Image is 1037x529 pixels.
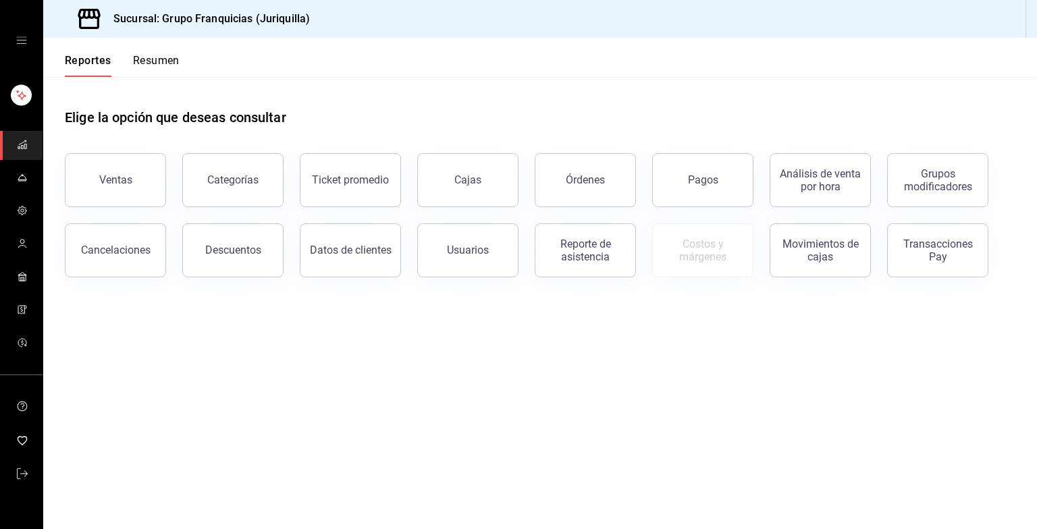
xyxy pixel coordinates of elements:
h3: Sucursal: Grupo Franquicias (Juriquilla) [103,11,310,27]
h1: Elige la opción que deseas consultar [65,107,286,128]
div: Pestañas de navegación [65,54,180,77]
div: Ticket promedio [312,173,389,186]
button: Ticket promedio [300,153,401,207]
div: Descuentos [205,244,261,256]
button: Cancelaciones [65,223,166,277]
button: Usuarios [417,223,518,277]
div: Ventas [99,173,132,186]
button: Descuentos [182,223,284,277]
button: Resumen [133,54,180,77]
div: Cajas [454,173,481,186]
div: Datos de clientes [310,244,392,256]
div: Costos y márgenes [661,238,745,263]
button: cajón abierto [16,35,27,46]
div: Movimientos de cajas [778,238,862,263]
button: Categorías [182,153,284,207]
div: Reporte de asistencia [543,238,627,263]
button: Órdenes [535,153,636,207]
button: Reporte de asistencia [535,223,636,277]
button: Pagos [652,153,753,207]
button: Transacciones Pay [887,223,988,277]
button: Análisis de venta por hora [770,153,871,207]
button: Movimientos de cajas [770,223,871,277]
div: Pagos [688,173,718,186]
button: Ventas [65,153,166,207]
div: Cancelaciones [81,244,151,256]
div: Usuarios [447,244,489,256]
button: Datos de clientes [300,223,401,277]
div: Grupos modificadores [896,167,980,193]
button: Grupos modificadores [887,153,988,207]
div: Categorías [207,173,259,186]
font: Reportes [65,54,111,67]
div: Transacciones Pay [896,238,980,263]
div: Análisis de venta por hora [778,167,862,193]
button: Contrata inventarios para ver este reporte [652,223,753,277]
div: Órdenes [566,173,605,186]
button: Cajas [417,153,518,207]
